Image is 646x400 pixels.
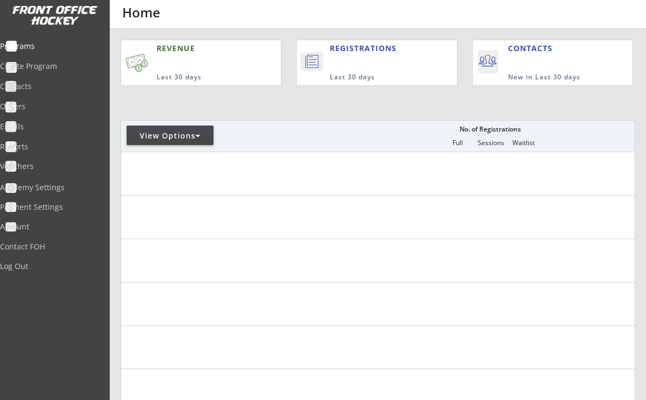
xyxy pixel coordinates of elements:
div: Waitlist [507,139,540,147]
div: View Options [127,130,214,141]
div: No. of Registrations [456,126,524,133]
div: New in Last 30 days [508,73,583,82]
div: Sessions [474,139,507,147]
div: CONTACTS [508,43,557,54]
div: Last 30 days [330,73,413,82]
div: REVENUE [156,43,237,54]
div: REGISTRATIONS [330,43,413,54]
div: Last 30 days [156,73,237,82]
div: Full [441,139,474,147]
